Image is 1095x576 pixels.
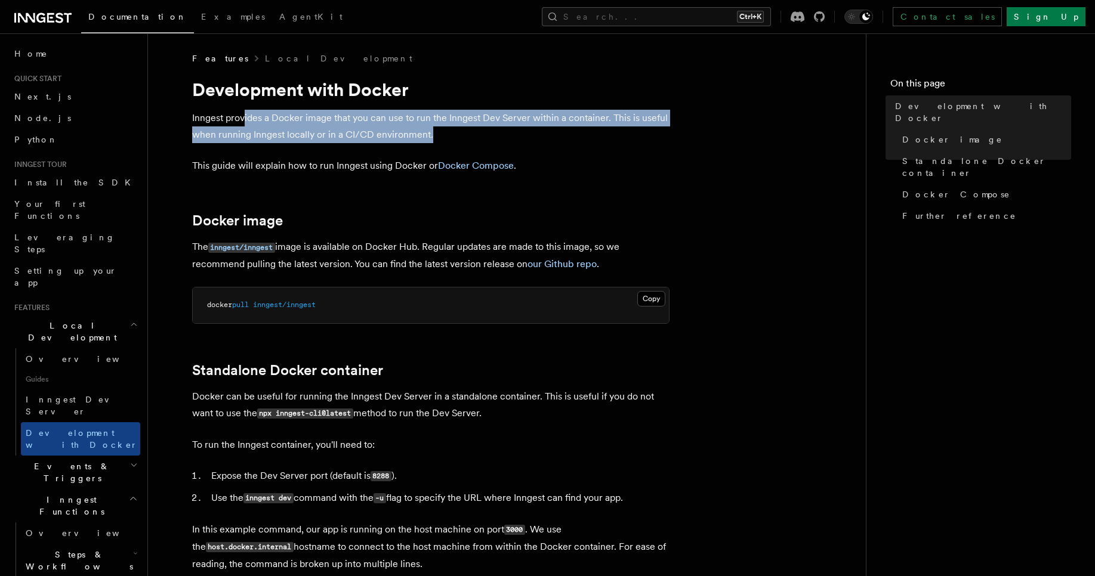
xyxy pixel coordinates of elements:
[21,522,140,544] a: Overview
[192,388,670,422] p: Docker can be useful for running the Inngest Dev Server in a standalone container. This is useful...
[10,303,50,312] span: Features
[844,10,873,24] button: Toggle dark mode
[10,172,140,193] a: Install the SDK
[897,129,1071,150] a: Docker image
[737,11,764,23] kbd: Ctrl+K
[21,389,140,422] a: Inngest Dev Server
[14,113,71,123] span: Node.js
[192,212,283,229] a: Docker image
[192,239,670,272] p: The image is available on Docker Hub. Regular updates are made to this image, so we recommend pul...
[26,354,149,364] span: Overview
[528,258,597,270] a: our Github repo
[26,528,149,538] span: Overview
[897,205,1071,227] a: Further reference
[14,266,117,287] span: Setting up your app
[897,184,1071,205] a: Docker Compose
[21,549,133,572] span: Steps & Workflows
[10,494,129,518] span: Inngest Functions
[438,160,514,171] a: Docker Compose
[14,92,71,101] span: Next.js
[10,74,61,83] span: Quick start
[10,86,140,107] a: Next.js
[192,52,248,64] span: Features
[192,157,670,174] p: This guide will explain how to run Inngest using Docker or .
[81,4,194,33] a: Documentation
[10,227,140,260] a: Leveraging Steps
[14,135,58,144] span: Python
[504,525,525,535] code: 3000
[26,428,138,450] span: Development with Docker
[10,107,140,129] a: Node.js
[10,260,140,293] a: Setting up your app
[272,4,350,32] a: AgentKit
[14,233,115,254] span: Leveraging Steps
[232,301,249,309] span: pull
[194,4,272,32] a: Examples
[10,320,130,343] span: Local Development
[10,160,67,169] span: Inngest tour
[895,100,1071,124] span: Development with Docker
[637,291,665,306] button: Copy
[208,467,670,485] li: Expose the Dev Server port (default is ).
[208,243,275,253] code: inngest/inngest
[10,460,130,484] span: Events & Triggers
[243,493,294,503] code: inngest dev
[893,7,1002,26] a: Contact sales
[10,129,140,150] a: Python
[208,490,670,507] li: Use the command with the flag to specify the URL where Inngest can find your app.
[201,12,265,21] span: Examples
[279,12,343,21] span: AgentKit
[21,348,140,370] a: Overview
[265,52,412,64] a: Local Development
[1007,7,1085,26] a: Sign Up
[192,521,670,572] p: In this example command, our app is running on the host machine on port . We use the hostname to ...
[10,489,140,522] button: Inngest Functions
[208,241,275,252] a: inngest/inngest
[192,110,670,143] p: Inngest provides a Docker image that you can use to run the Inngest Dev Server within a container...
[207,301,232,309] span: docker
[14,199,85,221] span: Your first Functions
[890,95,1071,129] a: Development with Docker
[10,348,140,456] div: Local Development
[10,43,140,64] a: Home
[10,193,140,227] a: Your first Functions
[897,150,1071,184] a: Standalone Docker container
[21,422,140,456] a: Development with Docker
[253,301,316,309] span: inngest/inngest
[10,456,140,489] button: Events & Triggers
[88,12,187,21] span: Documentation
[257,408,353,419] code: npx inngest-cli@latest
[10,315,140,348] button: Local Development
[902,210,1016,222] span: Further reference
[192,362,383,379] a: Standalone Docker container
[206,542,294,552] code: host.docker.internal
[374,493,386,503] code: -u
[14,48,48,60] span: Home
[371,471,391,481] code: 8288
[21,370,140,389] span: Guides
[542,7,771,26] button: Search...Ctrl+K
[192,79,670,100] h1: Development with Docker
[192,436,670,453] p: To run the Inngest container, you'll need to:
[902,155,1071,179] span: Standalone Docker container
[26,395,128,416] span: Inngest Dev Server
[902,134,1003,145] span: Docker image
[902,188,1010,200] span: Docker Compose
[14,178,138,187] span: Install the SDK
[890,76,1071,95] h4: On this page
